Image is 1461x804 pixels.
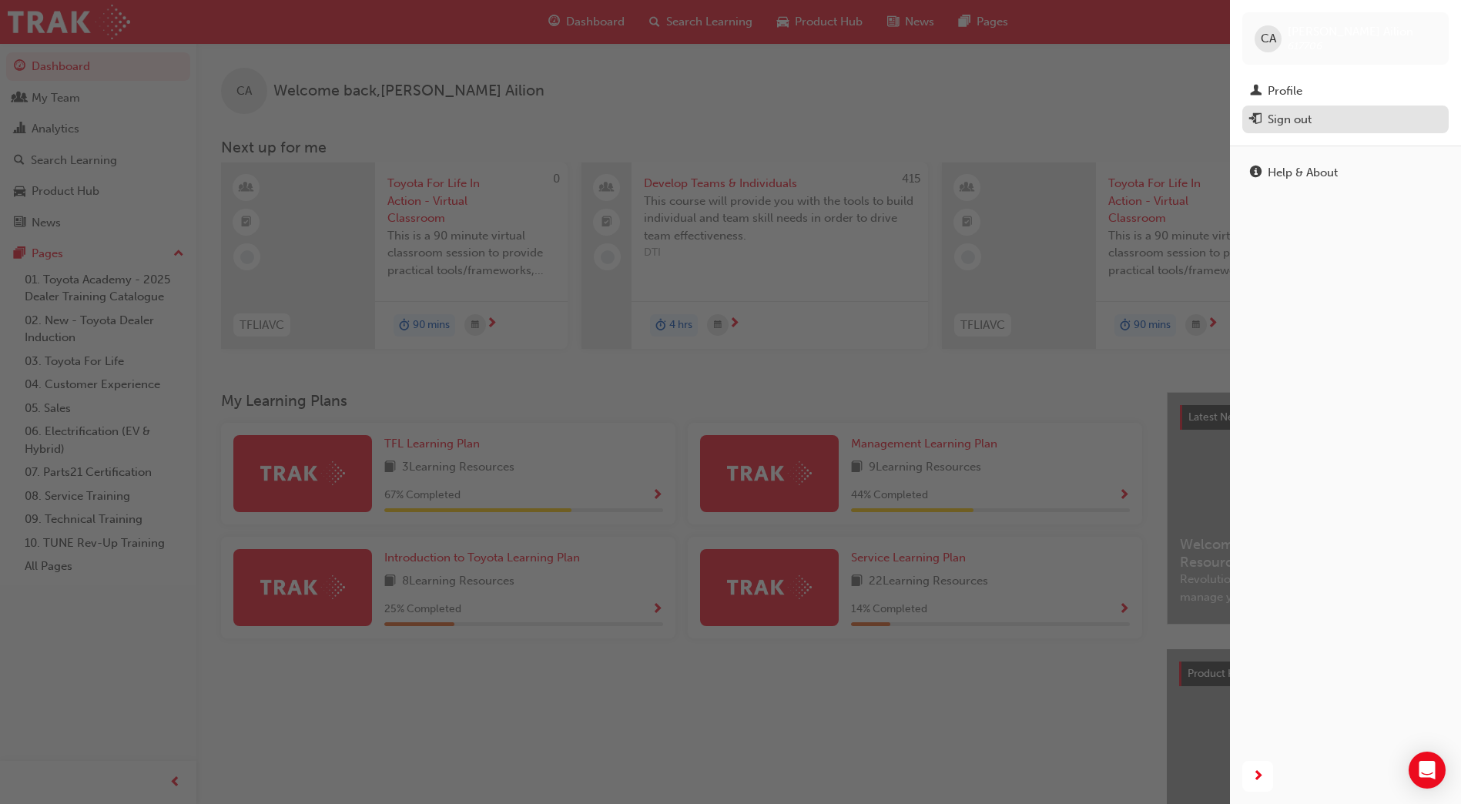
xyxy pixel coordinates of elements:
button: Sign out [1242,106,1449,134]
div: Open Intercom Messenger [1409,752,1446,789]
span: info-icon [1250,166,1262,180]
span: 617706 [1288,39,1322,52]
span: exit-icon [1250,113,1262,127]
span: next-icon [1252,767,1264,786]
div: Sign out [1268,111,1312,129]
span: [PERSON_NAME] Ailion [1288,25,1413,39]
span: man-icon [1250,85,1262,99]
a: Help & About [1242,159,1449,187]
div: Help & About [1268,164,1338,182]
span: CA [1261,30,1276,48]
div: Profile [1268,82,1302,100]
a: Profile [1242,77,1449,106]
